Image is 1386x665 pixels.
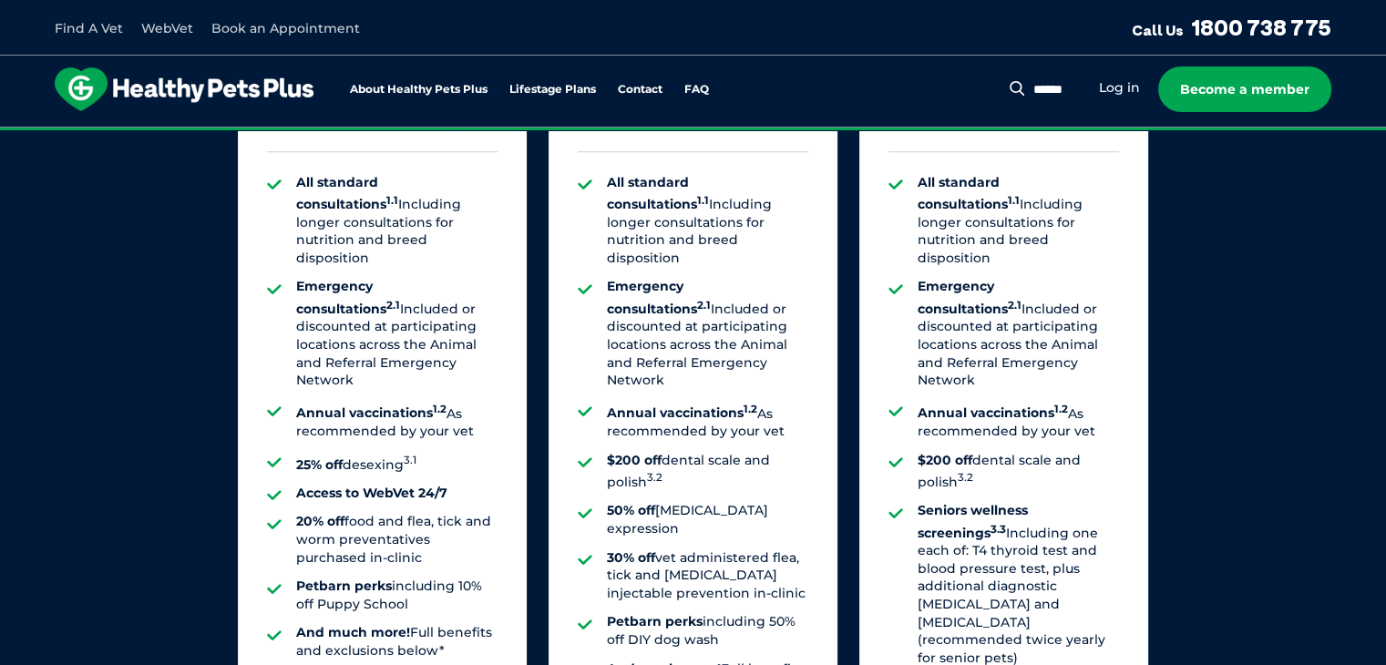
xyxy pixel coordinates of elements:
li: including 50% off DIY dog wash [607,613,808,649]
sup: 2.1 [386,298,400,311]
a: Log in [1099,79,1140,97]
sup: 1.1 [697,193,709,206]
strong: All standard consultations [296,174,398,212]
sup: 2.1 [697,298,711,311]
sup: 2.1 [1008,298,1022,311]
strong: Petbarn perks [296,578,392,594]
img: hpp-logo [55,67,313,111]
strong: Emergency consultations [607,278,711,316]
li: Including longer consultations for nutrition and breed disposition [918,174,1119,268]
strong: Petbarn perks [607,613,703,629]
sup: 3.3 [991,522,1006,535]
li: As recommended by your vet [607,401,808,441]
li: Included or discounted at participating locations across the Animal and Referral Emergency Network [607,278,808,389]
li: As recommended by your vet [918,401,1119,441]
li: Included or discounted at participating locations across the Animal and Referral Emergency Network [296,278,498,389]
button: Search [1006,79,1029,97]
li: vet administered flea, tick and [MEDICAL_DATA] injectable prevention in-clinic [607,549,808,603]
strong: Access to WebVet 24/7 [296,485,447,501]
strong: 30% off [607,549,655,566]
sup: 1.1 [1008,193,1020,206]
li: Included or discounted at participating locations across the Animal and Referral Emergency Network [918,278,1119,389]
a: FAQ [684,84,709,96]
strong: 50% off [607,502,655,518]
strong: 25% off [296,455,343,472]
a: About Healthy Pets Plus [350,84,488,96]
strong: $200 off [918,452,972,468]
sup: 1.1 [386,193,398,206]
strong: Annual vaccinations [607,404,757,421]
strong: Annual vaccinations [918,404,1068,421]
sup: 3.2 [647,471,662,484]
a: WebVet [141,20,193,36]
a: Become a member [1158,66,1331,112]
li: [MEDICAL_DATA] expression [607,502,808,537]
span: Proactive, preventative wellness program designed to keep your pet healthier and happier for longer [353,128,1033,144]
li: Including longer consultations for nutrition and breed disposition [296,174,498,268]
sup: 1.2 [744,403,757,415]
sup: 1.2 [433,403,447,415]
strong: All standard consultations [607,174,709,212]
strong: And much more! [296,624,410,640]
li: food and flea, tick and worm preventatives purchased in-clinic [296,513,498,567]
strong: Seniors wellness screenings [918,502,1028,540]
li: including 10% off Puppy School [296,578,498,613]
a: Contact [618,84,662,96]
span: Call Us [1132,21,1184,39]
li: dental scale and polish [607,452,808,492]
strong: Annual vaccinations [296,404,447,421]
sup: 1.2 [1054,403,1068,415]
strong: Emergency consultations [296,278,400,316]
a: Find A Vet [55,20,123,36]
a: Call Us1800 738 775 [1132,14,1331,41]
li: dental scale and polish [918,452,1119,492]
strong: $200 off [607,452,662,468]
a: Book an Appointment [211,20,360,36]
strong: Emergency consultations [918,278,1022,316]
li: Including longer consultations for nutrition and breed disposition [607,174,808,268]
strong: All standard consultations [918,174,1020,212]
li: desexing [296,452,498,474]
a: Lifestage Plans [509,84,596,96]
li: As recommended by your vet [296,401,498,441]
li: Full benefits and exclusions below* [296,624,498,660]
strong: 20% off [296,513,344,529]
sup: 3.2 [958,471,973,484]
sup: 3.1 [404,454,416,466]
